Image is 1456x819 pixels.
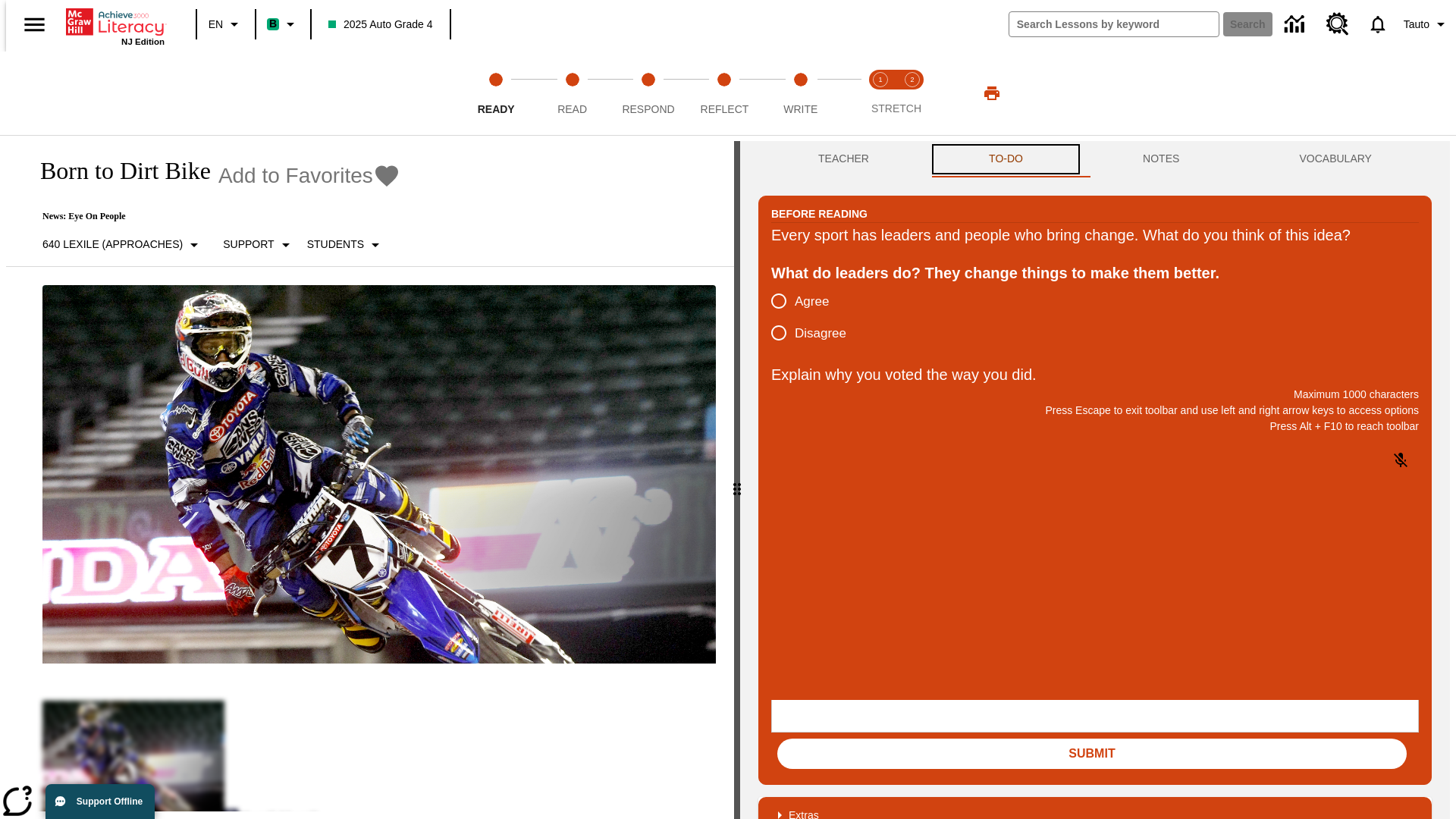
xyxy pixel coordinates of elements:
p: 640 Lexile (Approaches) [42,237,183,253]
button: Support Offline [45,784,155,819]
a: Notifications [1358,5,1398,44]
text: 1 [878,76,882,83]
p: Press Alt + F10 to reach toolbar [771,419,1419,435]
body: Explain why you voted the way you did. Maximum 1000 characters Press Alt + F10 to reach toolbar P... [6,12,221,26]
p: Explain why you voted the way you did. [771,362,1419,387]
button: Scaffolds, Support [217,231,300,259]
div: Instructional Panel Tabs [758,141,1432,177]
span: Tauto [1404,17,1429,33]
div: reading [6,141,734,811]
button: NOTES [1083,141,1239,177]
h2: Before Reading [771,206,868,222]
button: Add to Favorites - Born to Dirt Bike [218,162,400,189]
span: NJ Edition [121,37,165,46]
button: Stretch Respond step 2 of 2 [890,52,934,135]
img: Motocross racer James Stewart flies through the air on his dirt bike. [42,285,716,664]
span: Respond [622,103,674,115]
span: Add to Favorites [218,164,373,188]
span: Write [783,103,817,115]
p: Maximum 1000 characters [771,387,1419,403]
span: Support Offline [77,796,143,807]
h1: Born to Dirt Bike [24,157,211,185]
span: EN [209,17,223,33]
button: Click to activate and allow voice recognition [1382,442,1419,479]
p: News: Eye On People [24,211,400,222]
button: Read step 2 of 5 [528,52,616,135]
input: search field [1009,12,1219,36]
span: Agree [795,292,829,312]
p: Press Escape to exit toolbar and use left and right arrow keys to access options [771,403,1419,419]
a: Resource Center, Will open in new tab [1317,4,1358,45]
span: Reflect [701,103,749,115]
button: Select Student [301,231,391,259]
span: Disagree [795,324,846,344]
span: Read [557,103,587,115]
button: Language: EN, Select a language [202,11,250,38]
button: Profile/Settings [1398,11,1456,38]
div: Every sport has leaders and people who bring change. What do you think of this idea? [771,223,1419,247]
button: Ready step 1 of 5 [452,52,540,135]
button: Teacher [758,141,929,177]
button: VOCABULARY [1239,141,1432,177]
button: Write step 5 of 5 [757,52,845,135]
button: Print [968,80,1016,107]
text: 2 [910,76,914,83]
button: Respond step 3 of 5 [604,52,692,135]
p: Support [223,237,274,253]
button: Reflect step 4 of 5 [680,52,768,135]
div: poll [771,285,858,349]
div: Press Enter or Spacebar and then press right and left arrow keys to move the slider [734,141,740,819]
div: Home [66,5,165,46]
button: Submit [777,739,1407,769]
button: TO-DO [929,141,1083,177]
button: Boost Class color is mint green. Change class color [261,11,306,38]
a: Data Center [1276,4,1317,45]
button: Open side menu [12,2,57,47]
span: Ready [478,103,515,115]
button: Select Lexile, 640 Lexile (Approaches) [36,231,209,259]
div: What do leaders do? They change things to make them better. [771,261,1419,285]
p: Students [307,237,364,253]
span: 2025 Auto Grade 4 [328,17,433,33]
button: Stretch Read step 1 of 2 [858,52,902,135]
span: B [269,14,277,33]
div: activity [740,141,1450,819]
span: STRETCH [871,102,921,115]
